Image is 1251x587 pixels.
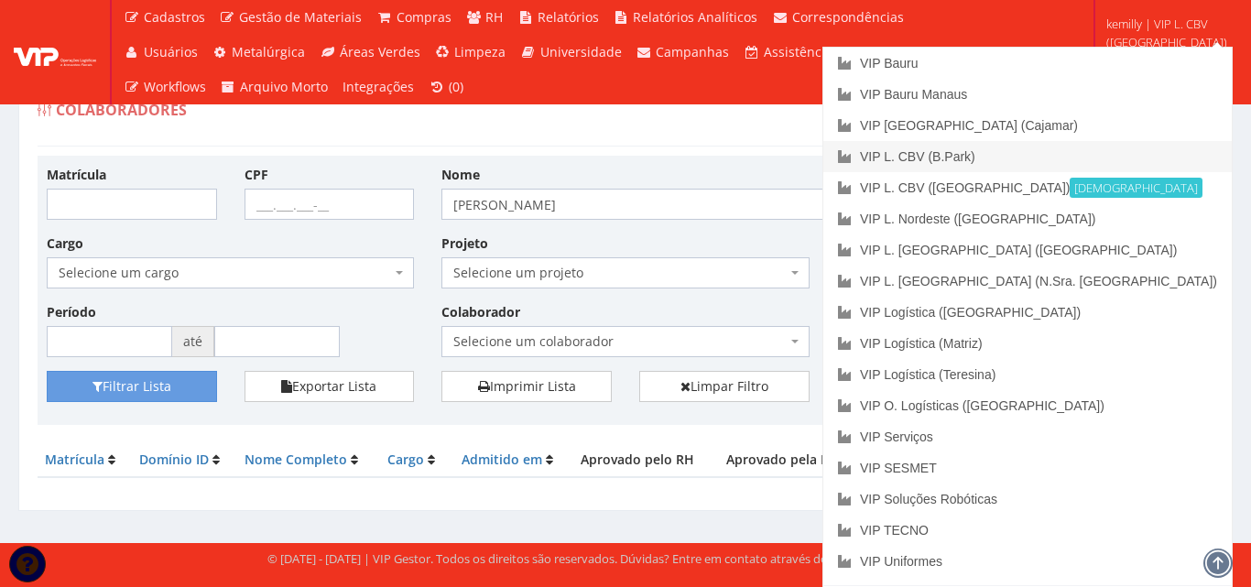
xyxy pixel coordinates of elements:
span: TV [917,43,931,60]
a: Campanhas [629,35,737,70]
a: Universidade [513,35,629,70]
span: RH [485,8,503,26]
a: Limpeza [428,35,514,70]
a: Matrícula [45,451,104,468]
a: VIP Serviços [823,421,1232,452]
a: VIP Logística (Teresina) [823,359,1232,390]
a: VIP Bauru [823,48,1232,79]
label: Projeto [441,234,488,253]
a: Áreas Verdes [312,35,428,70]
a: Workflows [116,70,213,104]
a: VIP L. [GEOGRAPHIC_DATA] (N.Sra. [GEOGRAPHIC_DATA]) [823,266,1232,297]
a: Domínio ID [139,451,209,468]
span: Selecione um colaborador [441,326,809,357]
span: Compras [397,8,451,26]
button: Filtrar Lista [47,371,217,402]
th: Aprovado pelo RH [567,443,709,477]
img: logo [14,38,96,66]
span: Usuários [144,43,198,60]
label: Período [47,303,96,321]
span: Selecione um projeto [453,264,786,282]
a: Limpar Filtro [639,371,810,402]
a: VIP L. CBV (B.Park) [823,141,1232,172]
span: Selecione um colaborador [453,332,786,351]
label: Nome [441,166,480,184]
a: VIP SESMET [823,452,1232,484]
a: Admitido em [462,451,542,468]
span: (0) [449,78,463,95]
a: Usuários [116,35,205,70]
a: (0) [421,70,471,104]
a: Cargo [387,451,424,468]
a: VIP TECNO [823,515,1232,546]
a: VIP L. CBV ([GEOGRAPHIC_DATA])[DEMOGRAPHIC_DATA] [823,172,1232,203]
span: Arquivo Morto [240,78,328,95]
a: VIP [GEOGRAPHIC_DATA] (Cajamar) [823,110,1232,141]
span: Campanhas [656,43,729,60]
label: Matrícula [47,166,106,184]
a: VIP Logística (Matriz) [823,328,1232,359]
span: Relatórios Analíticos [633,8,757,26]
span: Cadastros [144,8,205,26]
a: VIP L. Nordeste ([GEOGRAPHIC_DATA]) [823,203,1232,234]
a: VIP Logística ([GEOGRAPHIC_DATA]) [823,297,1232,328]
a: Assistência Técnica [736,35,890,70]
span: Relatórios [538,8,599,26]
label: CPF [245,166,268,184]
a: Nome Completo [245,451,347,468]
a: Integrações [335,70,421,104]
button: Exportar Lista [245,371,415,402]
span: Limpeza [454,43,506,60]
span: Selecione um cargo [59,264,391,282]
span: Áreas Verdes [340,43,420,60]
a: TV [890,35,940,70]
a: VIP O. Logísticas ([GEOGRAPHIC_DATA]) [823,390,1232,421]
a: VIP Uniformes [823,546,1232,577]
span: Universidade [540,43,622,60]
span: Integrações [343,78,414,95]
span: kemilly | VIP L. CBV ([GEOGRAPHIC_DATA]) [1106,15,1227,51]
a: Imprimir Lista [441,371,612,402]
span: Selecione um projeto [441,257,809,288]
span: Colaboradores [56,100,187,120]
span: Metalúrgica [232,43,305,60]
a: Arquivo Morto [213,70,336,104]
span: Correspondências [792,8,904,26]
label: Colaborador [441,303,520,321]
span: Selecione um cargo [47,257,414,288]
span: Workflows [144,78,206,95]
a: VIP Soluções Robóticas [823,484,1232,515]
small: [DEMOGRAPHIC_DATA] [1070,178,1202,198]
span: Gestão de Materiais [239,8,362,26]
span: Assistência Técnica [764,43,883,60]
label: Cargo [47,234,83,253]
th: Aprovado pela Diretoria RH [709,443,916,477]
input: ___.___.___-__ [245,189,415,220]
div: © [DATE] - [DATE] | VIP Gestor. Todos os direitos são reservados. Dúvidas? Entre em contato atrav... [267,550,984,568]
a: Metalúrgica [205,35,313,70]
a: VIP Bauru Manaus [823,79,1232,110]
span: até [172,326,214,357]
a: VIP L. [GEOGRAPHIC_DATA] ([GEOGRAPHIC_DATA]) [823,234,1232,266]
